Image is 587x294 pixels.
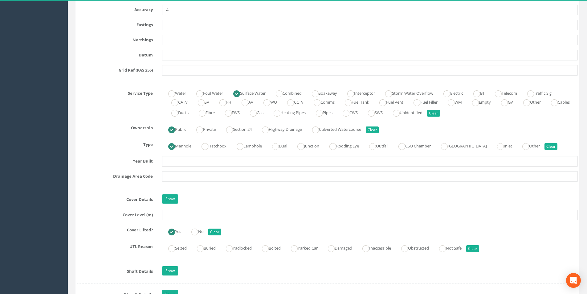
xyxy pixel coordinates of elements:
button: Clear [366,126,379,133]
label: Cables [545,97,570,106]
label: Bolted [256,243,281,252]
label: Lamphole [230,141,262,150]
button: Clear [427,110,440,117]
label: Seized [162,243,187,252]
label: Cover Level (m) [72,210,157,218]
label: Obstructed [395,243,429,252]
label: Year Built [72,156,157,164]
label: Highway Drainage [256,124,302,133]
label: Shaft Details [72,266,157,274]
label: Soakaway [306,88,337,97]
label: Fuel Tank [339,97,369,106]
label: AV [235,97,253,106]
button: Clear [466,245,479,252]
label: Public [162,124,186,133]
label: Telecom [489,88,517,97]
label: SWS [362,108,383,117]
label: Storm Water Overflow [379,88,433,97]
label: Heating Pipes [267,108,306,117]
label: GV [495,97,513,106]
label: Cover Details [72,194,157,202]
label: Accuracy [72,5,157,13]
label: Dual [266,141,287,150]
label: Traffic Sig [521,88,552,97]
label: Ownership [72,123,157,131]
label: Gas [244,108,263,117]
label: [GEOGRAPHIC_DATA] [435,141,487,150]
label: Rodding Eye [323,141,359,150]
div: Open Intercom Messenger [566,273,581,288]
label: Service Type [72,88,157,96]
label: UTL Reason [72,242,157,250]
label: Junction [291,141,319,150]
label: WO [257,97,277,106]
label: Private [190,124,216,133]
label: Inlet [491,141,512,150]
label: Ducts [165,108,189,117]
label: FH [213,97,231,106]
a: Show [162,266,178,275]
label: Damaged [322,243,352,252]
label: Inaccessible [356,243,391,252]
label: Culverted Watercourse [306,124,361,133]
label: Cover Lifted? [72,225,157,233]
label: Datum [72,50,157,58]
label: Pipes [310,108,332,117]
label: Other [516,141,540,150]
button: Clear [208,229,221,235]
label: CATV [165,97,188,106]
label: Electric [437,88,463,97]
label: Outfall [363,141,388,150]
label: Grid Ref (PAS 256) [72,65,157,73]
label: Water [162,88,186,97]
button: Clear [544,143,557,150]
label: CWS [336,108,358,117]
label: Surface Water [227,88,266,97]
label: Eastings [72,20,157,28]
label: Combined [270,88,302,97]
label: Unidentified [387,108,422,117]
label: CCTV [281,97,304,106]
label: Hatchbox [195,141,226,150]
label: Section 24 [220,124,252,133]
label: Yes [162,226,181,235]
label: Other [517,97,541,106]
label: SV [192,97,209,106]
label: Foul Water [190,88,223,97]
label: BT [467,88,485,97]
a: Show [162,194,178,204]
label: Manhole [162,141,191,150]
label: Interceptor [341,88,375,97]
label: No [185,226,204,235]
label: CSO Chamber [392,141,431,150]
label: Drainage Area Code [72,171,157,179]
label: Fibre [193,108,215,117]
label: Comms [308,97,335,106]
label: FWS [219,108,240,117]
label: Padlocked [220,243,252,252]
label: Empty [466,97,491,106]
label: Type [72,139,157,147]
label: Parked Car [285,243,318,252]
label: Buried [191,243,216,252]
label: Fuel Filler [407,97,438,106]
label: WM [442,97,462,106]
label: Northings [72,35,157,43]
label: Fuel Vent [373,97,403,106]
label: Not Safe [433,243,462,252]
